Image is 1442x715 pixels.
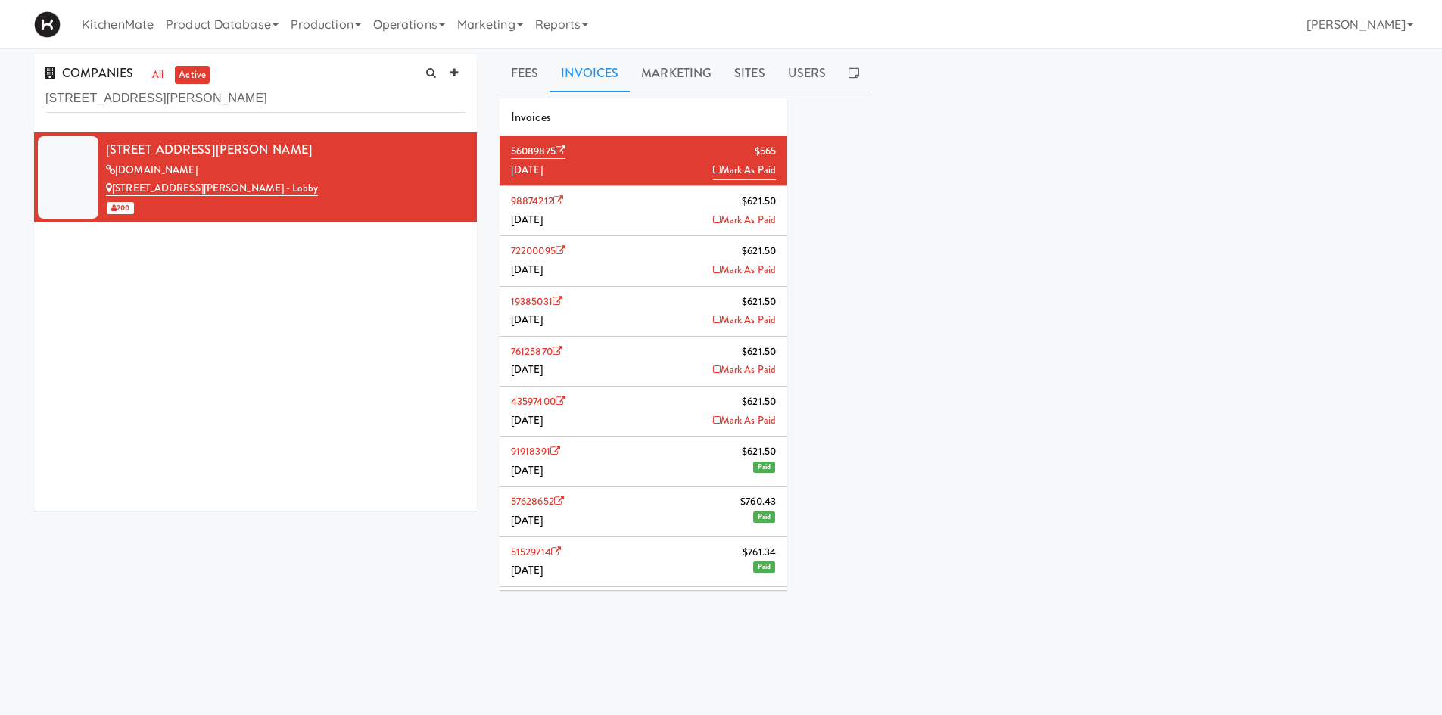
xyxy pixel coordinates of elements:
[742,242,776,261] span: $621.50
[500,287,787,337] li: 19385031$621.50[DATE]Mark As Paid
[743,543,776,562] span: $761.34
[511,444,560,459] a: 91918391
[550,54,630,92] a: Invoices
[742,343,776,362] span: $621.50
[713,261,776,280] a: Mark As Paid
[106,161,466,180] div: [DOMAIN_NAME]
[500,186,787,236] li: 98874212$621.50[DATE]Mark As Paid
[511,312,543,327] span: [DATE]
[511,362,543,377] span: [DATE]
[511,194,563,208] a: 98874212
[753,462,775,473] span: Paid
[106,138,466,161] div: [STREET_ADDRESS][PERSON_NAME]
[753,511,775,523] span: Paid
[500,487,787,536] li: 57628652$760.43[DATE]Paid
[34,132,477,222] li: [STREET_ADDRESS][PERSON_NAME][DOMAIN_NAME][STREET_ADDRESS][PERSON_NAME] - Lobby 200
[511,144,565,159] a: 56089875
[723,54,777,92] a: Sites
[511,294,562,309] a: 19385031
[500,437,787,487] li: 91918391$621.50[DATE]Paid
[511,513,543,527] span: [DATE]
[713,412,776,431] a: Mark As Paid
[500,337,787,387] li: 76125870$621.50[DATE]Mark As Paid
[511,563,543,577] span: [DATE]
[175,66,210,85] a: active
[511,494,564,508] a: 57628652
[148,66,167,85] a: all
[500,587,787,637] li: 34449165$712.13[DATE]Paid
[511,394,565,409] a: 43597400
[500,537,787,587] li: 51529714$761.34[DATE]Paid
[742,393,776,412] span: $621.50
[742,293,776,312] span: $621.50
[500,387,787,437] li: 43597400$621.50[DATE]Mark As Paid
[511,244,565,258] a: 72200095
[511,463,543,477] span: [DATE]
[107,202,134,214] span: 200
[500,136,787,186] li: 56089875$565[DATE]Mark As Paid
[713,211,776,230] a: Mark As Paid
[34,11,61,38] img: Micromart
[511,108,551,126] span: Invoices
[713,311,776,330] a: Mark As Paid
[106,181,318,196] a: [STREET_ADDRESS][PERSON_NAME] - Lobby
[740,493,776,511] span: $760.43
[511,545,561,559] a: 51529714
[742,443,776,462] span: $621.50
[713,161,776,181] a: Mark As Paid
[511,163,543,177] span: [DATE]
[713,361,776,380] a: Mark As Paid
[755,142,776,161] span: $565
[777,54,838,92] a: Users
[500,236,787,286] li: 72200095$621.50[DATE]Mark As Paid
[753,561,775,573] span: Paid
[511,213,543,227] span: [DATE]
[742,192,776,211] span: $621.50
[45,64,133,82] span: COMPANIES
[511,263,543,277] span: [DATE]
[500,54,550,92] a: Fees
[511,344,562,359] a: 76125870
[511,413,543,427] span: [DATE]
[45,85,466,113] input: Search company
[630,54,723,92] a: Marketing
